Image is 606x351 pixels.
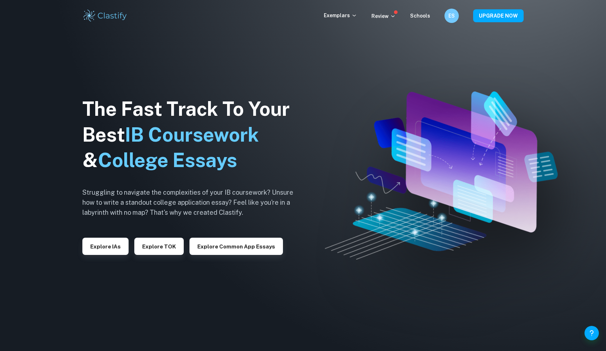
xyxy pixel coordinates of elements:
img: Clastify hero [325,91,558,260]
a: Explore IAs [82,243,129,250]
button: Explore IAs [82,238,129,255]
button: Help and Feedback [585,326,599,340]
button: Explore TOK [134,238,184,255]
span: College Essays [98,149,237,171]
h6: Struggling to navigate the complexities of your IB coursework? Unsure how to write a standout col... [82,188,304,218]
button: Explore Common App essays [189,238,283,255]
a: Explore Common App essays [189,243,283,250]
h6: ES [448,12,456,20]
a: Explore TOK [134,243,184,250]
p: Review [371,12,396,20]
p: Exemplars [324,11,357,19]
button: UPGRADE NOW [473,9,524,22]
img: Clastify logo [82,9,128,23]
h1: The Fast Track To Your Best & [82,96,304,174]
a: Schools [410,13,430,19]
span: IB Coursework [125,123,259,146]
button: ES [444,9,459,23]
